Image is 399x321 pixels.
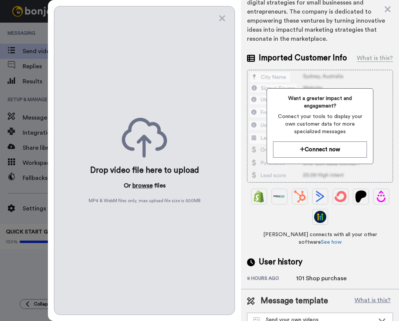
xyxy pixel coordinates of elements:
p: Or files [124,181,166,190]
a: See how [321,240,342,245]
img: Shopify [253,190,265,203]
img: Drip [375,190,387,203]
img: GoHighLevel [314,211,326,223]
span: Connect your tools to display your own customer data for more specialized messages [273,113,367,135]
div: What is this? [357,54,393,63]
button: Connect now [273,141,367,158]
img: Hubspot [294,190,306,203]
img: ActiveCampaign [314,190,326,203]
span: Want a greater impact and engagement? [273,95,367,110]
span: User history [259,256,302,268]
div: 101 Shop purchase [296,274,347,283]
div: 9 hours ago [247,275,296,283]
span: Imported Customer Info [259,52,347,64]
img: Patreon [355,190,367,203]
button: What is this? [352,295,393,307]
img: Ontraport [273,190,285,203]
span: MP4 & WebM files only, max upload file size is 500 MB [89,198,201,204]
img: ConvertKit [335,190,347,203]
span: Message template [261,295,328,307]
button: browse [132,181,153,190]
span: [PERSON_NAME] connects with all your other software [247,231,393,246]
div: Drop video file here to upload [90,165,199,176]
